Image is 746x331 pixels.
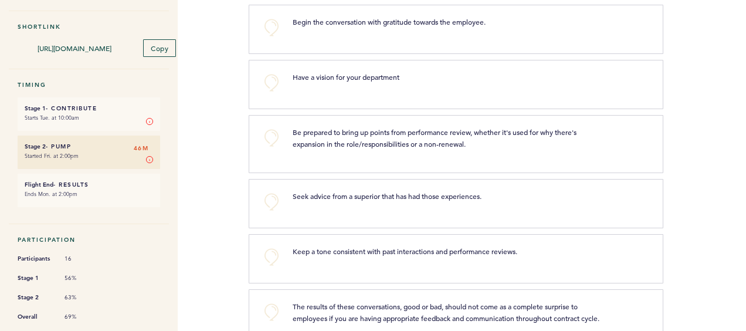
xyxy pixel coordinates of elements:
[25,104,46,112] small: Stage 1
[151,43,168,53] span: Copy
[18,81,160,89] h5: Timing
[25,114,79,121] time: Starts Tue. at 10:00am
[18,236,160,244] h5: Participation
[18,311,53,323] span: Overall
[65,313,100,321] span: 69%
[293,302,599,323] span: The results of these conversations, good or bad, should not come as a complete surprise to employ...
[25,181,153,188] h6: - Results
[143,39,176,57] button: Copy
[18,23,160,31] h5: Shortlink
[25,143,46,150] small: Stage 2
[18,253,53,265] span: Participants
[65,274,100,282] span: 56%
[18,292,53,303] span: Stage 2
[134,143,149,154] span: 46M
[25,143,153,150] h6: - Pump
[293,127,578,148] span: Be prepared to bring up points from performance review, whether it's used for why there's expansi...
[293,17,486,26] span: Begin the conversation with gratitude towards the employee.
[25,104,153,112] h6: - Contribute
[25,190,77,198] time: Ends Mon. at 2:00pm
[293,191,481,201] span: Seek advice from a superior that has had those experiences.
[65,293,100,302] span: 63%
[293,72,399,82] span: Have a vision for your department
[65,255,100,263] span: 16
[293,246,517,256] span: Keep a tone consistent with past interactions and performance reviews.
[25,152,79,160] time: Started Fri. at 2:00pm
[18,272,53,284] span: Stage 1
[25,181,53,188] small: Flight End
